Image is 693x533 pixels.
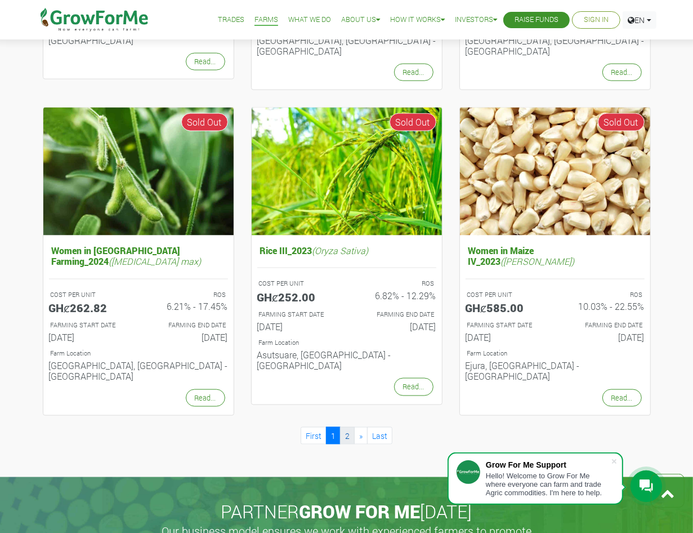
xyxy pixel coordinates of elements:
h2: PARTNER [DATE] [39,501,655,523]
p: FARMING START DATE [259,310,337,319]
p: ROS [357,279,435,288]
a: Read... [394,64,433,81]
a: 1 [326,427,341,445]
p: FARMING END DATE [565,321,643,330]
p: COST PER UNIT [467,290,545,300]
h6: [DATE] [147,332,228,343]
p: FARMING END DATE [149,321,226,330]
p: FARMING END DATE [357,310,435,319]
a: EN [623,11,656,29]
span: Sold Out [390,113,436,131]
p: ROS [565,290,643,300]
span: » [359,430,363,441]
h6: [GEOGRAPHIC_DATA], [GEOGRAPHIC_DATA] - [GEOGRAPHIC_DATA] [466,35,645,56]
a: How it Works [390,14,445,26]
h5: GHȼ252.00 [257,290,338,304]
a: Investors [455,14,497,26]
p: Location of Farm [259,338,435,348]
h6: 10.03% - 22.55% [564,301,645,312]
h6: [GEOGRAPHIC_DATA], [GEOGRAPHIC_DATA] - [GEOGRAPHIC_DATA] [257,35,436,56]
span: Sold Out [181,113,228,131]
h5: Women in Maize IV_2023 [466,242,645,269]
p: Location of Farm [467,349,643,358]
p: FARMING START DATE [51,321,128,330]
h6: [DATE] [564,332,645,343]
a: What We Do [288,14,331,26]
p: COST PER UNIT [51,290,128,300]
p: ROS [149,290,226,300]
span: GROW FOR ME [299,500,421,524]
img: growforme image [252,108,442,236]
h5: Rice III_2023 [257,242,436,259]
a: Trades [218,14,244,26]
a: Farms [254,14,278,26]
h6: 6.21% - 17.45% [147,301,228,312]
img: growforme image [460,108,650,236]
h5: Women in [GEOGRAPHIC_DATA] Farming_2024 [49,242,228,269]
a: Read... [602,64,642,81]
nav: Page Navigation [43,427,651,445]
p: FARMING START DATE [467,321,545,330]
span: Sold Out [598,113,645,131]
h6: [DATE] [355,321,436,332]
h6: 6.82% - 12.29% [355,290,436,301]
p: COST PER UNIT [259,279,337,288]
h6: [DATE] [257,321,338,332]
a: Sign In [584,14,609,26]
a: 2 [340,427,355,445]
h6: Ejura, [GEOGRAPHIC_DATA] - [GEOGRAPHIC_DATA] [466,360,645,381]
a: About Us [341,14,380,26]
a: Read... [394,378,433,396]
h6: [GEOGRAPHIC_DATA], [GEOGRAPHIC_DATA] - [GEOGRAPHIC_DATA] [49,24,228,46]
a: First [301,427,327,445]
img: growforme image [43,108,234,236]
h5: GHȼ585.00 [466,301,547,314]
h5: GHȼ262.82 [49,301,130,314]
p: Location of Farm [51,349,226,358]
i: (Oryza Sativa) [312,245,369,256]
a: Last [367,427,392,445]
i: ([PERSON_NAME]) [501,255,575,267]
div: Grow For Me Support [486,460,611,469]
h6: [DATE] [466,332,547,343]
h6: Asutsuare, [GEOGRAPHIC_DATA] - [GEOGRAPHIC_DATA] [257,349,436,371]
div: Hello! Welcome to Grow For Me where everyone can farm and trade Agric commodities. I'm here to help. [486,472,611,497]
a: Read... [602,389,642,407]
a: Read... [186,53,225,70]
a: Raise Funds [515,14,558,26]
a: Read... [186,389,225,407]
h6: [DATE] [49,332,130,343]
h6: [GEOGRAPHIC_DATA], [GEOGRAPHIC_DATA] - [GEOGRAPHIC_DATA] [49,360,228,381]
i: ([MEDICAL_DATA] max) [109,255,202,267]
